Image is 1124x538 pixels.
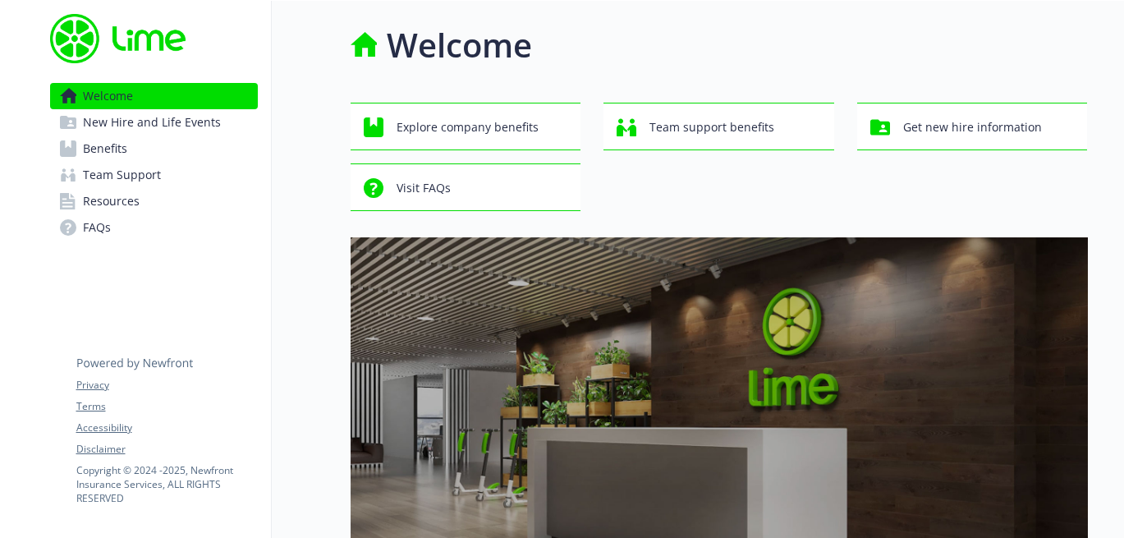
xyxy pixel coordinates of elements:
[50,109,258,136] a: New Hire and Life Events
[83,109,221,136] span: New Hire and Life Events
[397,172,451,204] span: Visit FAQs
[50,214,258,241] a: FAQs
[50,188,258,214] a: Resources
[397,112,539,143] span: Explore company benefits
[649,112,774,143] span: Team support benefits
[50,162,258,188] a: Team Support
[603,103,834,150] button: Team support benefits
[76,442,257,457] a: Disclaimer
[351,103,581,150] button: Explore company benefits
[387,21,532,70] h1: Welcome
[50,136,258,162] a: Benefits
[83,83,133,109] span: Welcome
[76,463,257,505] p: Copyright © 2024 - 2025 , Newfront Insurance Services, ALL RIGHTS RESERVED
[83,162,161,188] span: Team Support
[83,136,127,162] span: Benefits
[50,83,258,109] a: Welcome
[351,163,581,211] button: Visit FAQs
[857,103,1088,150] button: Get new hire information
[76,421,257,435] a: Accessibility
[903,112,1042,143] span: Get new hire information
[83,214,111,241] span: FAQs
[76,378,257,393] a: Privacy
[76,399,257,414] a: Terms
[83,188,140,214] span: Resources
